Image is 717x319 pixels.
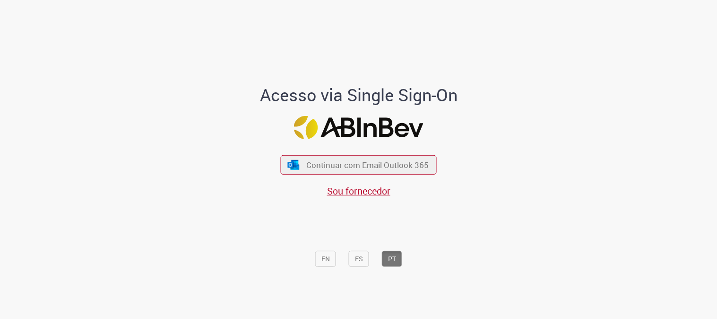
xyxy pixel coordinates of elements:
button: ES [349,251,369,267]
button: PT [382,251,402,267]
button: EN [315,251,336,267]
h1: Acesso via Single Sign-On [227,86,490,105]
a: Sou fornecedor [327,185,390,197]
span: Continuar com Email Outlook 365 [306,159,429,170]
button: ícone Azure/Microsoft 360 Continuar com Email Outlook 365 [281,155,437,175]
img: ícone Azure/Microsoft 360 [286,159,300,169]
img: Logo ABInBev [294,115,423,139]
